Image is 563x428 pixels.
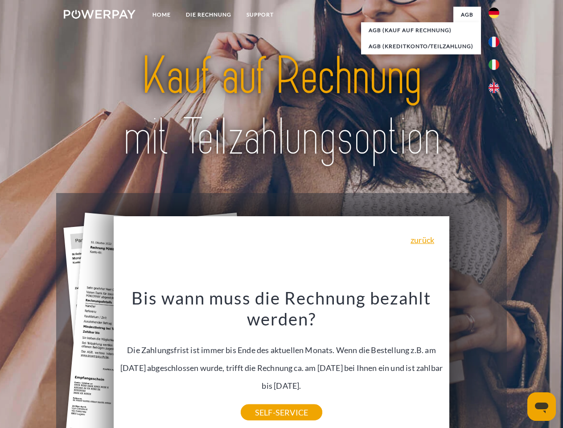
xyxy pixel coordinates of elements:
[411,236,434,244] a: zurück
[489,59,499,70] img: it
[241,404,322,420] a: SELF-SERVICE
[119,287,444,412] div: Die Zahlungsfrist ist immer bis Ende des aktuellen Monats. Wenn die Bestellung z.B. am [DATE] abg...
[489,82,499,93] img: en
[85,43,478,171] img: title-powerpay_de.svg
[64,10,136,19] img: logo-powerpay-white.svg
[145,7,178,23] a: Home
[361,22,481,38] a: AGB (Kauf auf Rechnung)
[361,38,481,54] a: AGB (Kreditkonto/Teilzahlung)
[527,392,556,421] iframe: Schaltfläche zum Öffnen des Messaging-Fensters
[453,7,481,23] a: agb
[178,7,239,23] a: DIE RECHNUNG
[239,7,281,23] a: SUPPORT
[119,287,444,330] h3: Bis wann muss die Rechnung bezahlt werden?
[489,8,499,18] img: de
[489,37,499,47] img: fr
